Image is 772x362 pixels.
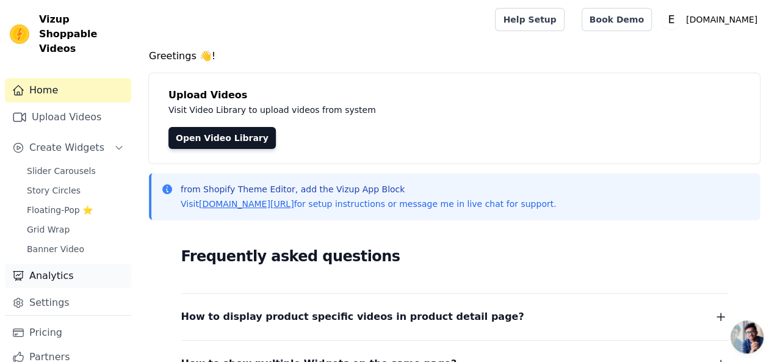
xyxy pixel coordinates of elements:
p: Visit for setup instructions or message me in live chat for support. [181,198,556,210]
span: Floating-Pop ⭐ [27,204,93,216]
a: Floating-Pop ⭐ [20,201,131,219]
span: Grid Wrap [27,223,70,236]
h4: Greetings 👋! [149,49,760,63]
button: Create Widgets [5,136,131,160]
button: How to display product specific videos in product detail page? [181,308,728,325]
span: Slider Carousels [27,165,96,177]
span: Banner Video [27,243,84,255]
a: Book Demo [582,8,652,31]
a: Story Circles [20,182,131,199]
a: Help Setup [495,8,564,31]
button: E [DOMAIN_NAME] [662,9,762,31]
p: from Shopify Theme Editor, add the Vizup App Block [181,183,556,195]
a: Open chat [731,320,763,353]
img: Vizup [10,24,29,44]
a: Upload Videos [5,105,131,129]
a: Banner Video [20,241,131,258]
span: Vizup Shoppable Videos [39,12,126,56]
a: Home [5,78,131,103]
a: Grid Wrap [20,221,131,238]
p: Visit Video Library to upload videos from system [168,103,715,117]
a: Settings [5,291,131,315]
a: Slider Carousels [20,162,131,179]
h2: Frequently asked questions [181,244,728,269]
span: Story Circles [27,184,81,197]
p: [DOMAIN_NAME] [681,9,762,31]
a: [DOMAIN_NAME][URL] [199,199,294,209]
text: E [668,13,675,26]
a: Analytics [5,264,131,288]
span: Create Widgets [29,140,104,155]
h4: Upload Videos [168,88,740,103]
span: How to display product specific videos in product detail page? [181,308,524,325]
a: Pricing [5,320,131,345]
a: Open Video Library [168,127,276,149]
